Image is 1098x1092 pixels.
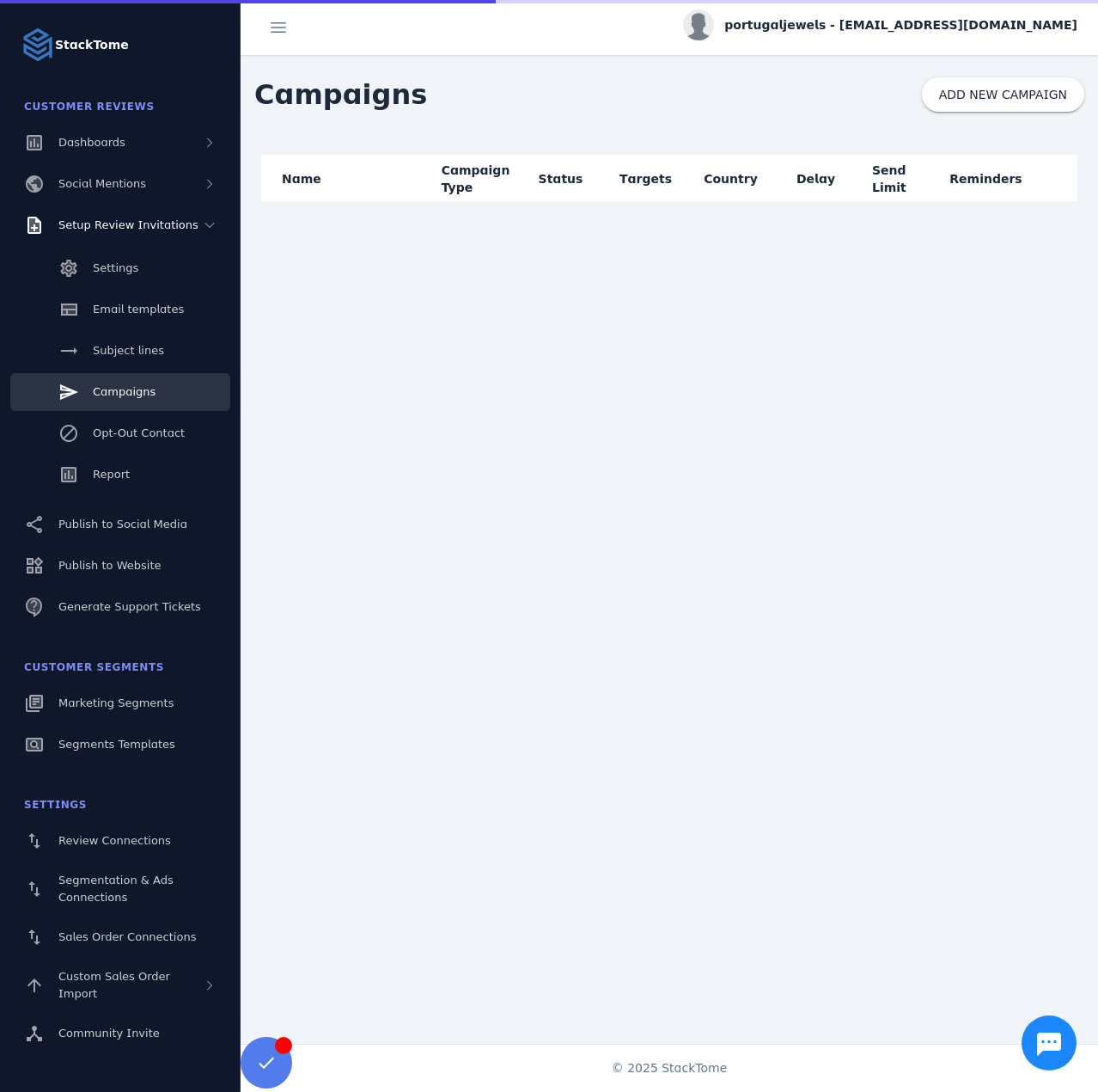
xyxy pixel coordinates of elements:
mat-header-cell: Targets [603,155,688,203]
span: Community Invite [58,1027,160,1040]
mat-header-cell: Country [688,155,773,203]
a: Publish to Social Media [10,506,230,543]
span: Publish to Social Media [58,518,187,531]
mat-header-cell: Name [261,155,433,203]
span: Subject lines [93,344,164,357]
span: Campaigns [241,60,441,129]
mat-header-cell: Reminders [943,155,1028,203]
span: Campaigns [93,385,156,398]
mat-header-cell: Campaign Type [433,155,518,203]
a: Settings [10,249,230,287]
span: Customer Segments [24,661,164,673]
a: Report [10,456,230,494]
span: Social Mentions [58,177,146,190]
span: Publish to Website [58,559,161,572]
a: Publish to Website [10,547,230,585]
span: Dashboards [58,136,125,149]
a: Review Connections [10,822,230,860]
span: Segmentation & Ads Connections [58,874,174,904]
img: Logo image [21,28,55,62]
a: Opt-Out Contact [10,414,230,452]
a: Community Invite [10,1015,230,1052]
a: Subject lines [10,332,230,370]
mat-header-cell: Delay [773,155,858,203]
a: Generate Support Tickets [10,588,230,626]
img: profile.jpg [683,9,714,40]
button: ADD NEW CAMPAIGN [922,77,1084,112]
strong: StackTome [55,36,129,54]
a: Segmentation & Ads Connections [10,863,230,915]
button: portugaljewels - [EMAIL_ADDRESS][DOMAIN_NAME] [683,9,1077,40]
a: Campaigns [10,373,230,411]
a: Marketing Segments [10,684,230,722]
span: Customer Reviews [24,101,155,113]
span: Custom Sales Order Import [58,970,170,1000]
span: Review Connections [58,834,171,847]
a: Email templates [10,291,230,328]
span: Email templates [93,303,184,316]
span: portugaljewels - [EMAIL_ADDRESS][DOMAIN_NAME] [724,16,1077,34]
span: Setup Review Invitations [58,218,198,231]
span: Settings [24,799,87,811]
span: ADD NEW CAMPAIGN [939,89,1067,101]
mat-header-cell: Status [518,155,603,203]
mat-header-cell: Send Limit [858,155,943,203]
span: Segments Templates [58,738,175,751]
a: Segments Templates [10,726,230,764]
span: Sales Order Connections [58,930,196,943]
a: Sales Order Connections [10,918,230,956]
span: Marketing Segments [58,696,174,709]
span: © 2025 StackTome [612,1059,728,1077]
span: Report [93,468,130,481]
span: Opt-Out Contact [93,426,185,439]
span: Settings [93,261,138,274]
span: Generate Support Tickets [58,600,201,613]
